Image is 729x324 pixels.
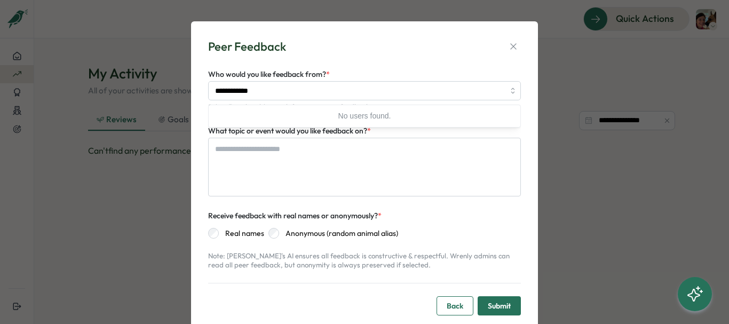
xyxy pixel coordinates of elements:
label: Anonymous (random animal alias) [279,228,398,239]
span: Who would you like feedback from? [208,69,326,79]
label: Real names [219,228,264,239]
div: No users found. [211,107,518,125]
p: Select 5+ to be able to ask for anonymous feedback. [208,102,521,112]
span: Submit [488,297,511,315]
button: Back [437,296,473,315]
p: Note: [PERSON_NAME]'s AI ensures all feedback is constructive & respectful. Wrenly admins can rea... [208,251,521,270]
button: Submit [478,296,521,315]
div: Peer Feedback [208,38,286,55]
div: Receive feedback with real names or anonymously? [208,210,382,222]
span: Back [447,297,463,315]
label: What topic or event would you like feedback on? [208,125,371,137]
